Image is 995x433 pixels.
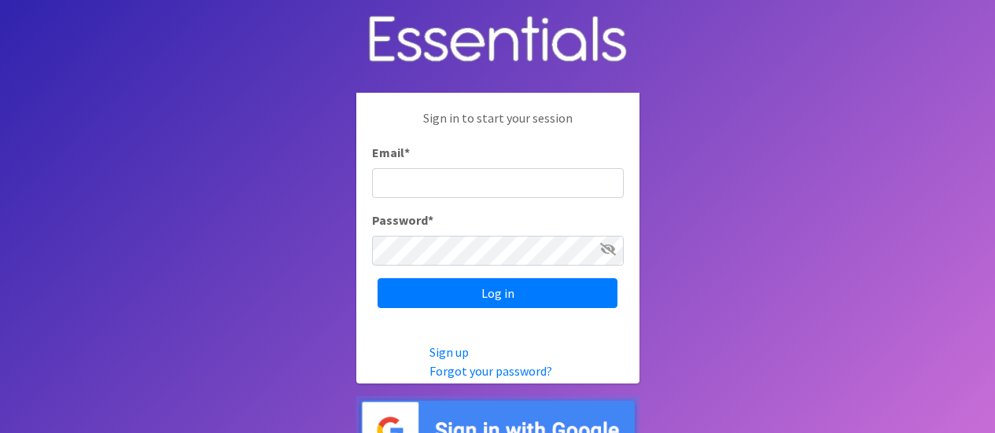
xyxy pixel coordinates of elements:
a: Forgot your password? [429,363,552,379]
label: Email [372,143,410,162]
a: Sign up [429,344,469,360]
p: Sign in to start your session [372,108,624,143]
label: Password [372,211,433,229]
input: Log in [378,278,617,308]
abbr: required [404,145,410,160]
abbr: required [428,212,433,228]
